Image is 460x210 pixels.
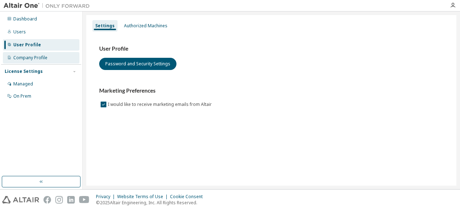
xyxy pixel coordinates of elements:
[13,16,37,22] div: Dashboard
[99,45,443,52] h3: User Profile
[2,196,39,204] img: altair_logo.svg
[13,81,33,87] div: Managed
[13,55,47,61] div: Company Profile
[108,100,213,109] label: I would like to receive marketing emails from Altair
[13,29,26,35] div: Users
[5,69,43,74] div: License Settings
[170,194,207,200] div: Cookie Consent
[96,194,117,200] div: Privacy
[79,196,89,204] img: youtube.svg
[95,23,115,29] div: Settings
[4,2,93,9] img: Altair One
[99,87,443,94] h3: Marketing Preferences
[55,196,63,204] img: instagram.svg
[43,196,51,204] img: facebook.svg
[99,58,176,70] button: Password and Security Settings
[13,42,41,48] div: User Profile
[13,93,31,99] div: On Prem
[96,200,207,206] p: © 2025 Altair Engineering, Inc. All Rights Reserved.
[117,194,170,200] div: Website Terms of Use
[67,196,75,204] img: linkedin.svg
[124,23,167,29] div: Authorized Machines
